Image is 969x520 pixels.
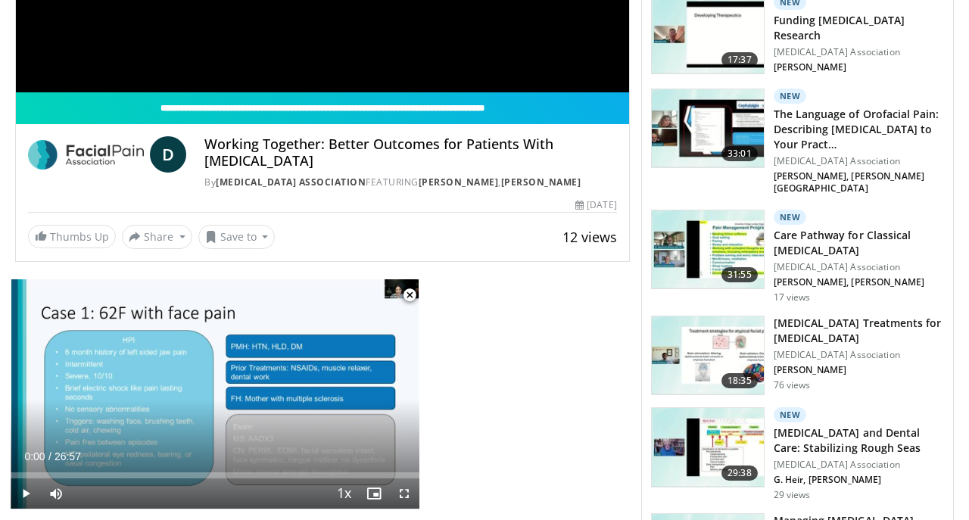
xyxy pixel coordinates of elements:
[501,176,581,188] a: [PERSON_NAME]
[55,450,81,462] span: 26:57
[394,279,425,311] button: Close
[721,267,758,282] span: 31:55
[329,478,359,509] button: Playback Rate
[651,316,944,396] a: 18:35 [MEDICAL_DATA] Treatments for [MEDICAL_DATA] [MEDICAL_DATA] Association [PERSON_NAME] 76 views
[651,407,944,501] a: 29:38 New [MEDICAL_DATA] and Dental Care: Stabilizing Rough Seas [MEDICAL_DATA] Association G. He...
[774,89,807,104] p: New
[774,364,944,376] p: [PERSON_NAME]
[774,316,944,346] h3: [MEDICAL_DATA] Treatments for [MEDICAL_DATA]
[419,176,499,188] a: [PERSON_NAME]
[774,291,811,304] p: 17 views
[774,46,944,58] p: [MEDICAL_DATA] Association
[652,89,764,168] img: bcd4c740-966a-4086-a601-13c8ec91a91d.150x105_q85_crop-smart_upscale.jpg
[721,466,758,481] span: 29:38
[774,228,944,258] h3: Care Pathway for Classical [MEDICAL_DATA]
[11,279,419,509] video-js: Video Player
[28,225,116,248] a: Thumbs Up
[48,450,51,462] span: /
[652,210,764,289] img: 80d710b5-cc66-4c2f-8733-a01956cbe9f3.150x105_q85_crop-smart_upscale.jpg
[721,52,758,67] span: 17:37
[204,176,616,189] div: By FEATURING ,
[774,379,811,391] p: 76 views
[774,407,807,422] p: New
[774,13,944,43] h3: Funding [MEDICAL_DATA] Research
[652,408,764,487] img: 0216e4e2-5b22-46dd-9650-9f80fb94949b.150x105_q85_crop-smart_upscale.jpg
[721,373,758,388] span: 18:35
[774,107,944,152] h3: The Language of Orofacial Pain: Describing [MEDICAL_DATA] to Your Pract…
[562,228,617,246] span: 12 views
[11,478,41,509] button: Play
[774,349,944,361] p: [MEDICAL_DATA] Association
[198,225,276,249] button: Save to
[575,198,616,212] div: [DATE]
[721,146,758,161] span: 33:01
[651,210,944,304] a: 31:55 New Care Pathway for Classical [MEDICAL_DATA] [MEDICAL_DATA] Association [PERSON_NAME], [PE...
[150,136,186,173] a: D
[774,474,944,486] p: G. Heir, [PERSON_NAME]
[216,176,366,188] a: [MEDICAL_DATA] Association
[774,276,944,288] p: [PERSON_NAME], [PERSON_NAME]
[11,472,419,478] div: Progress Bar
[774,61,944,73] p: [PERSON_NAME]
[774,425,944,456] h3: [MEDICAL_DATA] and Dental Care: Stabilizing Rough Seas
[359,478,389,509] button: Enable picture-in-picture mode
[774,261,944,273] p: [MEDICAL_DATA] Association
[389,478,419,509] button: Fullscreen
[652,316,764,395] img: d0216503-59ca-4ae2-8537-5747baf4fde5.150x105_q85_crop-smart_upscale.jpg
[28,136,144,173] img: Facial Pain Association
[204,136,616,169] h4: Working Together: Better Outcomes for Patients With [MEDICAL_DATA]
[774,489,811,501] p: 29 views
[41,478,71,509] button: Mute
[774,459,944,471] p: [MEDICAL_DATA] Association
[24,450,45,462] span: 0:00
[122,225,192,249] button: Share
[774,210,807,225] p: New
[774,170,944,195] p: [PERSON_NAME], [PERSON_NAME][GEOGRAPHIC_DATA]
[651,89,944,198] a: 33:01 New The Language of Orofacial Pain: Describing [MEDICAL_DATA] to Your Pract… [MEDICAL_DATA]...
[774,155,944,167] p: [MEDICAL_DATA] Association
